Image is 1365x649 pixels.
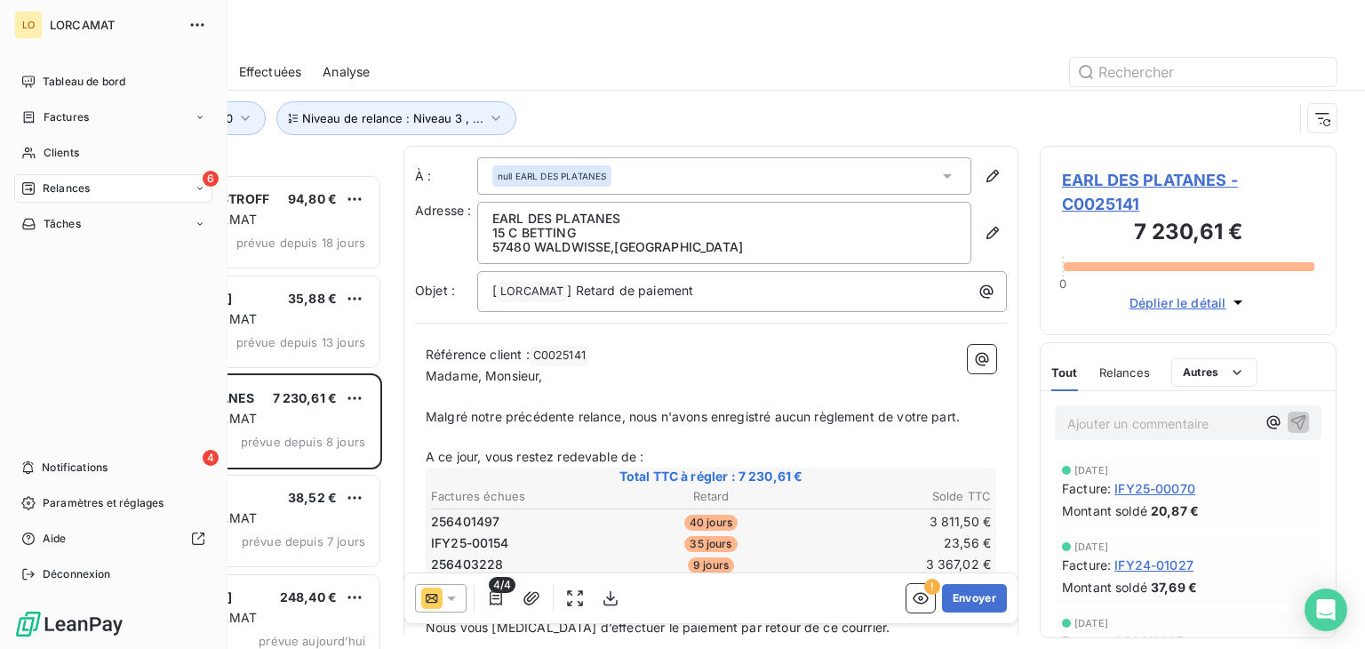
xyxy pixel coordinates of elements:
span: IFY24-01027 [1114,556,1193,574]
span: C0025141 [531,346,588,366]
span: 38,52 € [288,490,337,505]
span: Facture : [1062,556,1111,574]
span: Factures [44,109,89,125]
span: 35 jours [684,536,737,552]
span: Paramètres et réglages [43,495,164,511]
a: Aide [14,525,212,553]
span: Clients [44,145,79,161]
span: Référence client : [426,347,530,362]
span: 248,40 € [280,589,337,605]
span: Notifications [42,460,108,476]
td: 23,56 € [806,533,992,553]
span: Nous vous [MEDICAL_DATA] d’effectuer le paiement par retour de ce courrier. [426,620,890,635]
span: Déconnexion [43,566,111,582]
p: EARL DES PLATANES [492,212,956,226]
span: Analyse [323,63,370,81]
button: Autres [1171,358,1257,387]
span: Madame, Monsieur, [426,368,543,383]
input: Rechercher [1070,58,1337,86]
span: 4/4 [489,577,515,593]
span: 35,88 € [288,291,337,306]
span: IFY25-00070 [1114,479,1195,498]
span: Niveau de relance : Niveau 3 , ... [302,111,483,125]
span: EARL DES PLATANES - C0025141 [1062,168,1314,216]
button: Niveau de relance : Niveau 3 , ... [276,101,516,135]
span: Aide [43,531,67,547]
span: null EARL DES PLATANES [498,170,606,182]
span: Facture : [1062,479,1111,498]
button: Déplier le détail [1124,292,1253,313]
span: Déplier le détail [1130,293,1226,312]
span: Malgré notre précédente relance, nous n'avons enregistré aucun règlement de votre part. [426,409,960,424]
span: Tout [1051,365,1078,380]
th: Factures échues [430,487,616,506]
span: Montant soldé [1062,501,1147,520]
span: [ [492,283,497,298]
span: [DATE] [1074,541,1108,552]
td: 3 811,50 € [806,512,992,532]
span: 37,69 € [1151,578,1197,597]
h3: 7 230,61 € [1062,216,1314,252]
td: 3 367,02 € [806,555,992,574]
span: [DATE] [1074,465,1108,476]
span: Relances [43,180,90,196]
span: LORCAMAT [498,282,566,302]
span: prévue depuis 13 jours [236,335,365,349]
span: 4 [203,450,219,466]
span: Effectuées [239,63,302,81]
span: 256403228 [431,556,503,573]
span: 94,80 € [288,191,337,206]
span: 256401497 [431,513,499,531]
span: A ce jour, vous restez redevable de : [426,449,644,464]
span: Tableau de bord [43,74,125,90]
span: Montant soldé [1062,578,1147,597]
p: 57480 WALDWISSE , [GEOGRAPHIC_DATA] [492,240,956,254]
span: 40 jours [684,515,738,531]
span: 9 jours [688,557,734,573]
span: 20,87 € [1151,501,1199,520]
label: À : [415,167,477,185]
span: Adresse : [415,203,471,218]
span: Objet : [415,283,455,298]
p: 15 C BETTING [492,226,956,240]
div: Open Intercom Messenger [1305,589,1347,631]
th: Solde TTC [806,487,992,506]
span: Relances [1099,365,1150,380]
div: grid [85,174,382,649]
span: ] Retard de paiement [567,283,693,298]
span: 6 [203,171,219,187]
span: Total TTC à régler : 7 230,61 € [428,468,994,485]
span: prévue depuis 18 jours [236,236,365,250]
span: prévue depuis 8 jours [241,435,365,449]
span: prévue aujourd’hui [259,634,365,648]
button: Envoyer [942,584,1007,613]
img: Logo LeanPay [14,610,124,638]
span: IFY25-00154 [431,534,509,552]
span: 7 230,61 € [273,390,338,405]
th: Retard [618,487,803,506]
span: LORCAMAT [50,18,178,32]
span: [DATE] [1074,618,1108,629]
div: LO [14,11,43,39]
span: 0 [1059,276,1066,291]
span: prévue depuis 7 jours [242,534,365,549]
span: Tâches [44,216,81,232]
